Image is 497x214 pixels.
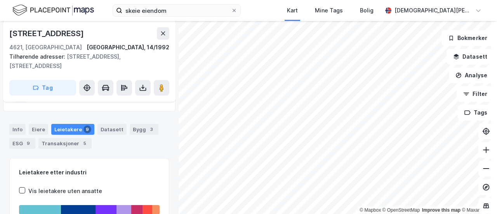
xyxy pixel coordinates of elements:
[29,124,48,135] div: Eiere
[360,207,381,213] a: Mapbox
[51,124,94,135] div: Leietakere
[382,207,420,213] a: OpenStreetMap
[287,6,298,15] div: Kart
[458,177,497,214] div: Kontrollprogram for chat
[449,68,494,83] button: Analyse
[9,138,35,149] div: ESG
[24,139,32,147] div: 9
[422,207,461,213] a: Improve this map
[360,6,374,15] div: Bolig
[12,3,94,17] img: logo.f888ab2527a4732fd821a326f86c7f29.svg
[458,105,494,120] button: Tags
[148,125,155,133] div: 3
[9,53,67,60] span: Tilhørende adresser:
[9,43,82,52] div: 4621, [GEOGRAPHIC_DATA]
[315,6,343,15] div: Mine Tags
[81,139,89,147] div: 5
[130,124,158,135] div: Bygg
[38,138,92,149] div: Transaksjoner
[9,52,163,71] div: [STREET_ADDRESS], [STREET_ADDRESS]
[87,43,169,52] div: [GEOGRAPHIC_DATA], 14/1992
[9,124,26,135] div: Info
[394,6,472,15] div: [DEMOGRAPHIC_DATA][PERSON_NAME]
[9,27,85,40] div: [STREET_ADDRESS]
[441,30,494,46] button: Bokmerker
[19,168,160,177] div: Leietakere etter industri
[122,5,231,16] input: Søk på adresse, matrikkel, gårdeiere, leietakere eller personer
[458,177,497,214] iframe: Chat Widget
[457,86,494,102] button: Filter
[9,80,76,96] button: Tag
[83,125,91,133] div: 9
[28,186,102,196] div: Vis leietakere uten ansatte
[97,124,127,135] div: Datasett
[447,49,494,64] button: Datasett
